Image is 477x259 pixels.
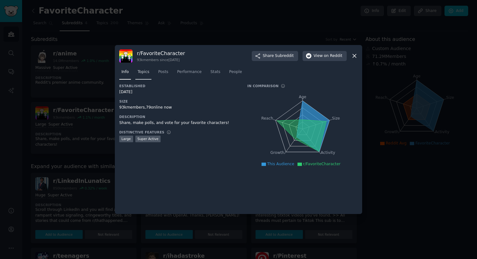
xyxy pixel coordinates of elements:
a: Posts [156,67,170,80]
img: FavoriteCharacter [119,49,132,63]
span: Performance [177,69,202,75]
a: Info [119,67,131,80]
h3: Distinctive Features [119,130,164,134]
span: This Audience [267,162,294,166]
a: Stats [208,67,222,80]
tspan: Size [332,116,340,120]
tspan: Reach [261,116,273,120]
div: 93k members, 79 online now [119,105,238,110]
h3: r/ FavoriteCharacter [137,50,185,57]
button: ShareSubreddit [252,51,298,61]
div: Large [119,136,133,142]
a: Performance [175,67,204,80]
span: People [229,69,242,75]
span: Share [263,53,294,59]
span: View [314,53,342,59]
tspan: Activity [321,150,335,155]
span: Info [121,69,129,75]
div: Share, make polls, and vote for your favorite characters! [119,120,238,126]
h3: Size [119,99,238,104]
span: Topics [138,69,149,75]
h3: Description [119,115,238,119]
span: Subreddit [275,53,294,59]
div: 93k members since [DATE] [137,58,185,62]
tspan: Growth [270,150,284,155]
span: r/FavoriteCharacter [303,162,341,166]
tspan: Age [299,95,306,99]
span: Posts [158,69,168,75]
button: Viewon Reddit [303,51,347,61]
h3: In Comparison [247,84,279,88]
div: Super Active [135,136,161,142]
div: [DATE] [119,89,238,95]
span: on Reddit [324,53,342,59]
a: Topics [135,67,151,80]
span: Stats [210,69,220,75]
h3: Established [119,84,238,88]
a: People [227,67,244,80]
